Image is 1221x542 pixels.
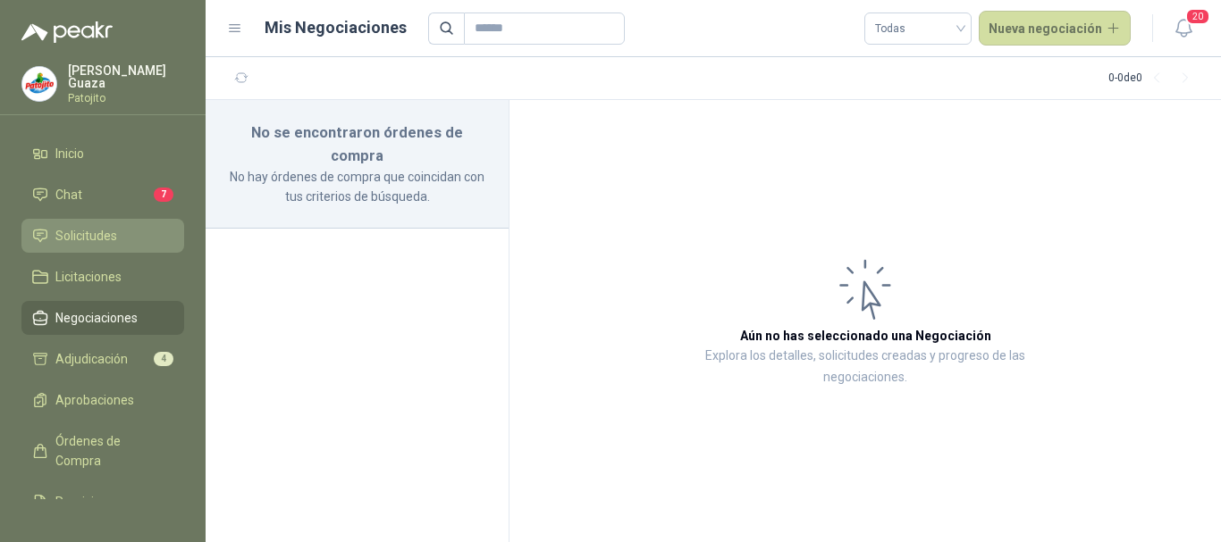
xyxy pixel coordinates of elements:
h1: Mis Negociaciones [265,15,407,40]
a: Negociaciones [21,301,184,335]
a: Adjudicación4 [21,342,184,376]
span: Negociaciones [55,308,138,328]
a: Aprobaciones [21,383,184,417]
button: Nueva negociación [979,11,1132,46]
a: Solicitudes [21,219,184,253]
a: Chat7 [21,178,184,212]
span: 7 [154,188,173,202]
img: Company Logo [22,67,56,101]
span: Todas [875,15,961,42]
span: Chat [55,185,82,204]
span: Licitaciones [55,267,122,287]
span: 4 [154,352,173,366]
span: 20 [1185,8,1210,25]
h3: No se encontraron órdenes de compra [227,121,487,167]
p: [PERSON_NAME] Guaza [68,64,184,89]
span: Solicitudes [55,226,117,246]
span: Inicio [55,144,84,163]
span: Órdenes de Compra [55,431,167,471]
p: Patojito [68,93,184,104]
h3: Aún no has seleccionado una Negociación [740,326,991,346]
span: Aprobaciones [55,390,134,410]
a: Inicio [21,137,184,171]
span: Adjudicación [55,349,128,369]
p: No hay órdenes de compra que coincidan con tus criterios de búsqueda. [227,167,487,206]
p: Explora los detalles, solicitudes creadas y progreso de las negociaciones. [688,346,1042,388]
img: Logo peakr [21,21,113,43]
div: 0 - 0 de 0 [1108,64,1200,93]
a: Remisiones [21,485,184,519]
button: 20 [1167,13,1200,45]
a: Órdenes de Compra [21,424,184,478]
a: Licitaciones [21,260,184,294]
span: Remisiones [55,492,122,512]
